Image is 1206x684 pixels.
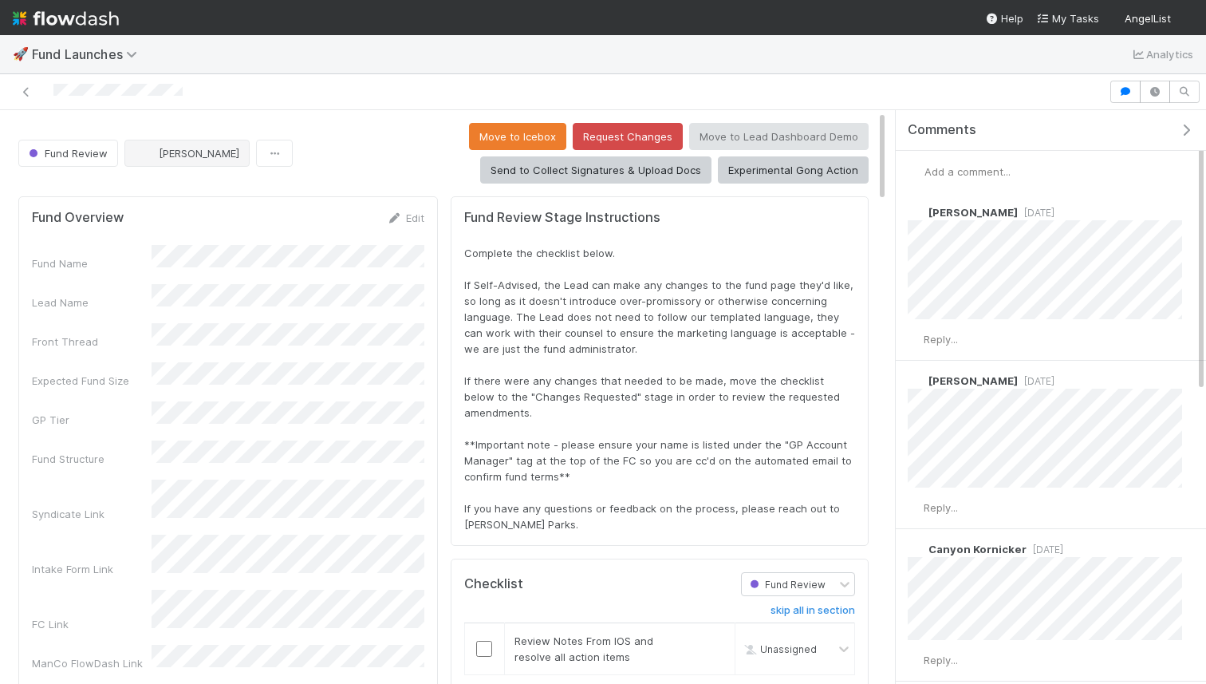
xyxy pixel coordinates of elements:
img: avatar_d2b43477-63dc-4e62-be5b-6fdd450c05a1.png [908,653,924,669]
div: Help [985,10,1023,26]
span: [PERSON_NAME] [928,206,1018,219]
span: Fund Launches [32,46,145,62]
img: avatar_d2b43477-63dc-4e62-be5b-6fdd450c05a1.png [908,332,924,348]
img: avatar_d2b43477-63dc-4e62-be5b-6fdd450c05a1.png [908,500,924,516]
div: Syndicate Link [32,506,152,522]
a: Edit [387,212,424,224]
h6: skip all in section [770,604,855,617]
div: Fund Name [32,255,152,271]
img: avatar_d2b43477-63dc-4e62-be5b-6fdd450c05a1.png [908,204,924,220]
h5: Fund Review Stage Instructions [464,210,855,226]
div: Expected Fund Size [32,373,152,389]
div: ManCo FlowDash Link [32,655,152,671]
span: Comments [908,122,976,138]
button: Move to Lead Dashboard Demo [689,123,869,150]
span: Reply... [924,501,958,514]
button: Send to Collect Signatures & Upload Docs [480,156,711,184]
h5: Checklist [464,576,523,592]
button: Experimental Gong Action [718,156,869,184]
button: Request Changes [573,123,683,150]
span: Fund Review [747,578,826,590]
div: GP Tier [32,412,152,428]
div: FC Link [32,616,152,632]
img: logo-inverted-e16ddd16eac7371096b0.svg [13,5,119,32]
img: avatar_d2b43477-63dc-4e62-be5b-6fdd450c05a1.png [1177,11,1193,27]
a: Analytics [1130,45,1193,64]
h5: Fund Overview [32,210,124,226]
img: avatar_d2b43477-63dc-4e62-be5b-6fdd450c05a1.png [908,164,924,180]
button: Move to Icebox [469,123,566,150]
span: Unassigned [741,643,817,655]
span: AngelList [1125,12,1171,25]
span: Review Notes From IOS and resolve all action items [514,635,653,663]
a: My Tasks [1036,10,1099,26]
span: Add a comment... [924,165,1011,178]
div: Lead Name [32,295,152,310]
span: [DATE] [1018,207,1054,219]
button: [PERSON_NAME] [124,140,250,167]
span: 🚀 [13,47,29,61]
div: Fund Structure [32,451,152,467]
span: [PERSON_NAME] [928,374,1018,387]
img: avatar_d2b43477-63dc-4e62-be5b-6fdd450c05a1.png [138,145,154,161]
button: Fund Review [18,140,118,167]
img: avatar_d1f4bd1b-0b26-4d9b-b8ad-69b413583d95.png [908,541,924,557]
span: Reply... [924,654,958,666]
a: skip all in section [770,604,855,623]
div: Front Thread [32,334,152,350]
span: My Tasks [1036,12,1099,25]
span: [PERSON_NAME] [159,147,239,160]
span: Canyon Kornicker [928,543,1027,556]
span: Fund Review [26,147,108,160]
div: Intake Form Link [32,561,152,577]
span: [DATE] [1027,544,1063,556]
span: Reply... [924,333,958,346]
span: [DATE] [1018,375,1054,387]
img: avatar_768cd48b-9260-4103-b3ef-328172ae0546.png [908,373,924,389]
span: Complete the checklist below. If Self-Advised, the Lead can make any changes to the fund page the... [464,247,858,531]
